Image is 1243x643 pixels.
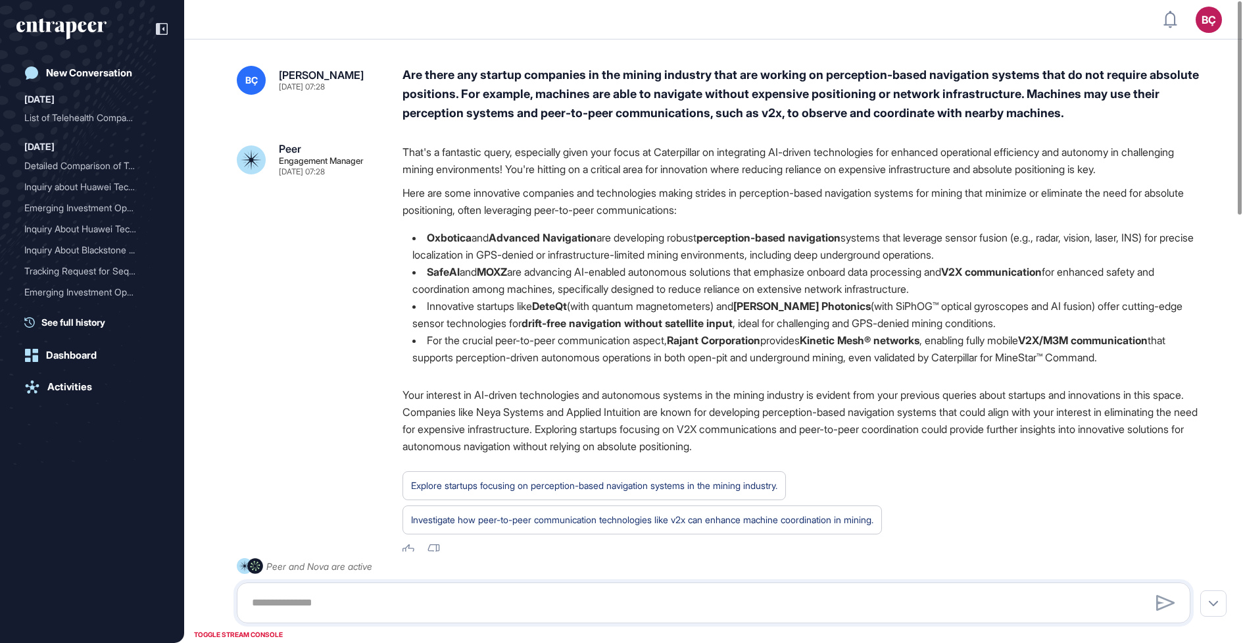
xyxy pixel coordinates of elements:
div: Emerging Investment Opportunities in Growth Markets: Sector Trends, Deal Flow, and Value Creation [24,197,160,219]
div: Explore startups focusing on perception-based navigation systems in the mining industry. [411,477,777,494]
div: [PERSON_NAME] [279,70,364,80]
div: [DATE] [24,139,55,155]
button: BÇ [1196,7,1222,33]
li: and are advancing AI-enabled autonomous solutions that emphasize onboard data processing and for ... [402,263,1201,297]
a: Dashboard [16,342,168,369]
a: Activities [16,374,168,400]
strong: DeteQt [532,299,567,313]
strong: Oxbotica [427,231,472,244]
div: Dashboard [46,349,97,361]
div: Detailed Comparison of To... [24,155,149,176]
div: Are there any startup companies in the mining industry that are working on perception-based navig... [402,66,1201,122]
div: Peer [279,143,301,154]
div: Tracking Request for Sequoia Capital [24,261,160,282]
div: New Conversation [46,67,132,79]
strong: perception-based navigation [696,231,841,244]
div: Inquiry About Huawei Tech... [24,219,149,240]
p: Here are some innovative companies and technologies making strides in perception-based navigation... [402,184,1201,219]
div: Activities [47,381,92,393]
span: BÇ [245,75,258,86]
strong: Advanced Navigation [489,231,597,244]
div: Inquiry about Huawei Tech... [24,176,149,197]
div: Investigate how peer-to-peer communication technologies like v2x can enhance machine coordination... [411,511,873,528]
div: [DATE] [24,91,55,107]
div: Inquiry about Huawei Technologies [24,176,160,197]
div: Inquiry About Blackstone ... [24,240,149,261]
div: TOGGLE STREAM CONSOLE [191,627,286,643]
div: List of Telehealth Compan... [24,107,149,128]
div: Detailed Comparison of Top ENR250 Firms Including Limak Construction: Focus on Digitalization Tre... [24,155,160,176]
strong: drift-free navigation without satellite input [522,317,733,330]
p: Your interest in AI-driven technologies and autonomous systems in the mining industry is evident ... [402,386,1201,455]
a: New Conversation [16,60,168,86]
div: Future Investment Trends ... [24,303,149,324]
li: For the crucial peer-to-peer communication aspect, provides , enabling fully mobile that supports... [402,332,1201,366]
div: List of Telehealth Companies in the US [24,107,160,128]
strong: Rajant Corporation [667,334,760,347]
strong: V2X communication [941,265,1042,278]
span: See full history [41,315,105,329]
div: Inquiry About Huawei Technologies [24,219,160,240]
p: That's a fantastic query, especially given your focus at Caterpillar on integrating AI-driven tec... [402,143,1201,178]
div: Emerging Investment Opportunities in Growth Markets: Sector Trends, Deal Flow, and Value Creation [24,282,160,303]
div: Emerging Investment Oppor... [24,282,149,303]
div: Future Investment Trends in Financial Services [24,303,160,324]
div: [DATE] 07:28 [279,168,325,176]
strong: [PERSON_NAME] Photonics [733,299,871,313]
div: Peer and Nova are active [266,558,372,575]
strong: Kinetic Mesh® networks [800,334,919,347]
div: Engagement Manager [279,157,364,165]
li: and are developing robust systems that leverage sensor fusion (e.g., radar, vision, laser, INS) f... [402,229,1201,263]
div: Emerging Investment Oppor... [24,197,149,219]
li: Innovative startups like (with quantum magnetometers) and (with SiPhOG™ optical gyroscopes and AI... [402,297,1201,332]
strong: SafeAI [427,265,460,278]
strong: MOXZ [477,265,507,278]
strong: V2X/M3M communication [1018,334,1148,347]
div: entrapeer-logo [16,18,107,39]
div: [DATE] 07:28 [279,83,325,91]
div: Tracking Request for Sequ... [24,261,149,282]
a: See full history [24,315,168,329]
div: Inquiry About Blackstone Capital [24,240,160,261]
